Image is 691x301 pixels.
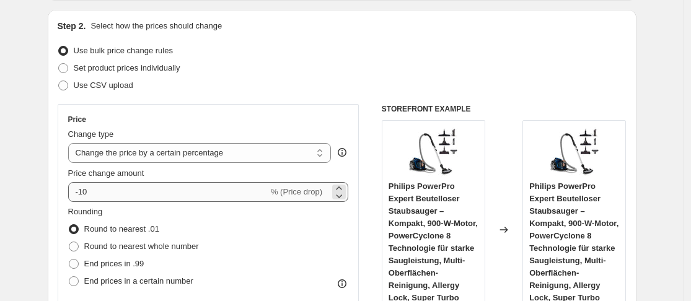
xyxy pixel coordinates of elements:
[74,46,173,55] span: Use bulk price change rules
[382,104,627,114] h6: STOREFRONT EXAMPLE
[84,224,159,233] span: Round to nearest .01
[58,20,86,32] h2: Step 2.
[68,182,268,202] input: -15
[68,129,114,139] span: Change type
[74,81,133,90] span: Use CSV upload
[408,127,458,177] img: 71WyxDzN3nL_80x.jpg
[550,127,599,177] img: 71WyxDzN3nL_80x.jpg
[90,20,222,32] p: Select how the prices should change
[74,63,180,72] span: Set product prices individually
[68,115,86,124] h3: Price
[68,168,144,178] span: Price change amount
[84,259,144,268] span: End prices in .99
[84,242,199,251] span: Round to nearest whole number
[84,276,193,286] span: End prices in a certain number
[336,146,348,159] div: help
[68,207,103,216] span: Rounding
[271,187,322,196] span: % (Price drop)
